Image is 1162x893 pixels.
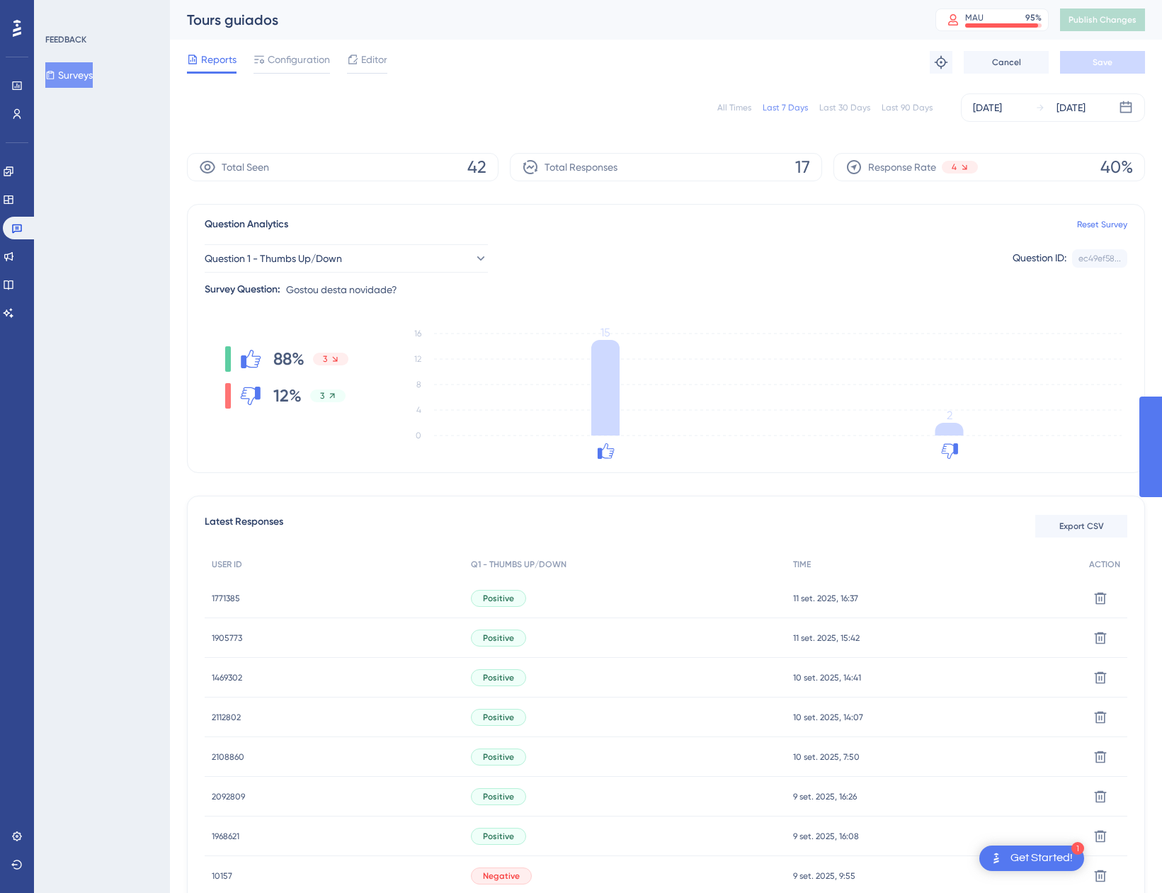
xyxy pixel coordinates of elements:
img: launcher-image-alternative-text [988,850,1005,867]
span: Publish Changes [1069,14,1137,25]
div: [DATE] [1056,99,1086,116]
span: Positive [483,791,514,802]
div: Get Started! [1010,851,1073,866]
div: All Times [717,102,751,113]
span: Question 1 - Thumbs Up/Down [205,250,342,267]
div: Tours guiados [187,10,900,30]
span: 11 set. 2025, 15:42 [793,632,860,644]
span: Q1 - THUMBS UP/DOWN [471,559,566,570]
span: 9 set. 2025, 16:08 [793,831,859,842]
button: Export CSV [1035,515,1127,537]
div: Question ID: [1013,249,1066,268]
span: Latest Responses [205,513,283,539]
span: 3 [320,390,324,402]
span: Cancel [992,57,1021,68]
button: Question 1 - Thumbs Up/Down [205,244,488,273]
span: Positive [483,831,514,842]
button: Cancel [964,51,1049,74]
span: USER ID [212,559,242,570]
span: 2108860 [212,751,244,763]
span: Reports [201,51,237,68]
span: Total Responses [545,159,617,176]
span: 10 set. 2025, 14:07 [793,712,863,723]
span: Positive [483,672,514,683]
span: Export CSV [1059,521,1104,532]
span: 1905773 [212,632,242,644]
div: [DATE] [973,99,1002,116]
div: Last 90 Days [882,102,933,113]
span: Total Seen [222,159,269,176]
span: 2092809 [212,791,245,802]
tspan: 12 [414,354,421,364]
tspan: 16 [414,329,421,339]
span: 10 set. 2025, 7:50 [793,751,860,763]
span: Positive [483,593,514,604]
div: ec49ef58... [1078,253,1121,264]
span: 10 set. 2025, 14:41 [793,672,861,683]
span: 88% [273,348,304,370]
span: Response Rate [868,159,936,176]
span: 11 set. 2025, 16:37 [793,593,858,604]
span: Configuration [268,51,330,68]
div: 1 [1071,842,1084,855]
div: Open Get Started! checklist, remaining modules: 1 [979,846,1084,871]
div: Survey Question: [205,281,280,298]
span: 2112802 [212,712,241,723]
span: Gostou desta novidade? [286,281,397,298]
a: Reset Survey [1077,219,1127,230]
span: 4 [952,161,957,173]
span: 1771385 [212,593,240,604]
div: 95 % [1025,12,1042,23]
span: Question Analytics [205,216,288,233]
span: 1469302 [212,672,242,683]
span: 12% [273,385,302,407]
tspan: 2 [947,409,952,422]
span: 17 [795,156,810,178]
tspan: 15 [600,326,610,339]
span: Positive [483,712,514,723]
button: Publish Changes [1060,8,1145,31]
span: 9 set. 2025, 9:55 [793,870,855,882]
div: MAU [965,12,984,23]
span: Positive [483,751,514,763]
span: 40% [1100,156,1133,178]
span: TIME [793,559,811,570]
span: Save [1093,57,1112,68]
tspan: 0 [416,431,421,440]
span: ACTION [1089,559,1120,570]
span: 1968621 [212,831,239,842]
span: 10157 [212,870,232,882]
span: Editor [361,51,387,68]
button: Save [1060,51,1145,74]
div: Last 7 Days [763,102,808,113]
span: 42 [467,156,486,178]
tspan: 4 [416,405,421,415]
span: Negative [483,870,520,882]
tspan: 8 [416,380,421,389]
div: FEEDBACK [45,34,86,45]
span: Positive [483,632,514,644]
div: Last 30 Days [819,102,870,113]
button: Surveys [45,62,93,88]
span: 9 set. 2025, 16:26 [793,791,857,802]
span: 3 [323,353,327,365]
iframe: UserGuiding AI Assistant Launcher [1103,837,1145,880]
